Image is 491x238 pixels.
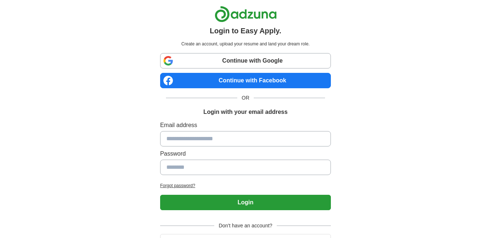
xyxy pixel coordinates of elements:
[215,6,277,22] img: Adzuna logo
[214,222,277,230] span: Don't have an account?
[162,41,329,47] p: Create an account, upload your resume and land your dream role.
[160,53,331,68] a: Continue with Google
[203,108,287,116] h1: Login with your email address
[160,182,331,189] a: Forgot password?
[160,121,331,130] label: Email address
[160,195,331,210] button: Login
[210,25,282,36] h1: Login to Easy Apply.
[237,94,254,102] span: OR
[160,73,331,88] a: Continue with Facebook
[160,149,331,158] label: Password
